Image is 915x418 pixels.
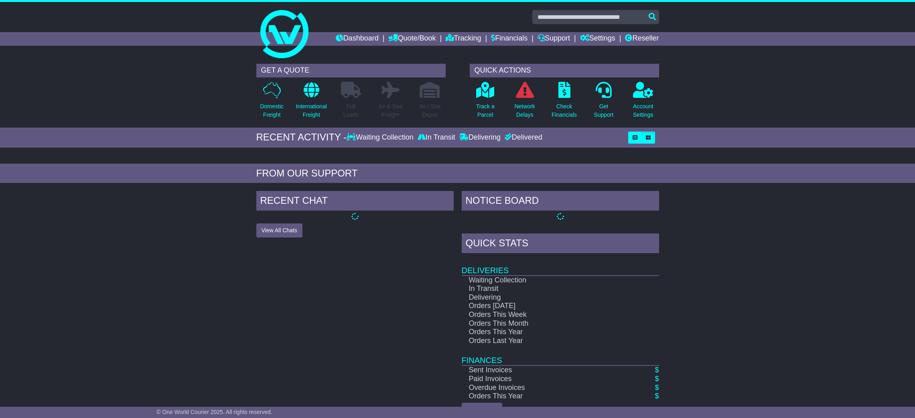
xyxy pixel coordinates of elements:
td: Paid Invoices [462,375,631,384]
td: Orders Last Year [462,337,631,345]
a: NetworkDelays [514,81,535,124]
p: Get Support [594,102,613,119]
td: Orders This Week [462,310,631,319]
a: Dashboard [336,32,379,46]
a: $ [655,366,659,374]
td: In Transit [462,284,631,293]
p: Check Financials [552,102,577,119]
td: Orders This Month [462,319,631,328]
td: Finances [462,345,659,365]
a: $ [655,375,659,383]
td: Orders This Year [462,328,631,337]
span: © One World Courier 2025. All rights reserved. [156,409,272,415]
div: In Transit [416,133,457,142]
td: Orders This Year [462,392,631,401]
td: Orders [DATE] [462,302,631,310]
a: Quote/Book [388,32,436,46]
td: Waiting Collection [462,276,631,285]
div: FROM OUR SUPPORT [256,168,659,179]
div: GET A QUOTE [256,64,446,77]
a: GetSupport [593,81,614,124]
p: Network Delays [514,102,535,119]
button: View All Chats [256,223,302,237]
td: Overdue Invoices [462,384,631,392]
p: Account Settings [633,102,653,119]
p: International Freight [296,102,327,119]
a: DomesticFreight [260,81,284,124]
p: Track a Parcel [476,102,495,119]
a: Track aParcel [476,81,495,124]
a: Tracking [446,32,481,46]
a: AccountSettings [633,81,654,124]
a: $ [655,384,659,392]
p: Air / Sea Depot [419,102,441,119]
td: Sent Invoices [462,365,631,375]
div: Delivered [503,133,542,142]
td: Delivering [462,293,631,302]
div: Waiting Collection [347,133,415,142]
a: Settings [580,32,615,46]
a: $ [655,392,659,400]
a: View Charts [462,403,502,417]
a: CheckFinancials [551,81,577,124]
a: Reseller [625,32,659,46]
div: RECENT ACTIVITY - [256,132,347,143]
div: NOTICE BOARD [462,191,659,213]
p: Air & Sea Freight [379,102,402,119]
div: Delivering [457,133,503,142]
a: InternationalFreight [296,81,327,124]
a: Support [538,32,570,46]
a: Financials [491,32,527,46]
p: Full Loads [341,102,361,119]
div: QUICK ACTIONS [470,64,659,77]
div: Quick Stats [462,233,659,255]
div: RECENT CHAT [256,191,454,213]
td: Deliveries [462,255,659,276]
p: Domestic Freight [260,102,283,119]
